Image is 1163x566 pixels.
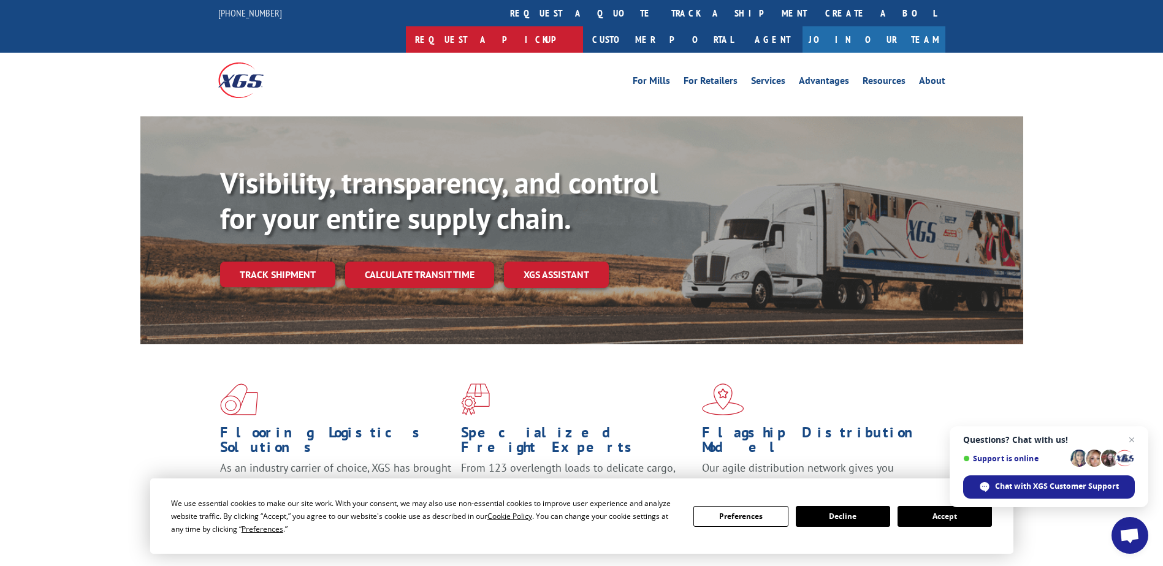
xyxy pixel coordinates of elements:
[345,262,494,288] a: Calculate transit time
[995,481,1119,492] span: Chat with XGS Customer Support
[1112,517,1148,554] div: Open chat
[702,383,744,415] img: xgs-icon-flagship-distribution-model-red
[751,76,785,89] a: Services
[633,76,670,89] a: For Mills
[963,454,1066,463] span: Support is online
[218,7,282,19] a: [PHONE_NUMBER]
[963,475,1135,499] div: Chat with XGS Customer Support
[684,76,738,89] a: For Retailers
[963,435,1135,445] span: Questions? Chat with us!
[220,425,452,461] h1: Flooring Logistics Solutions
[1124,432,1139,447] span: Close chat
[742,26,803,53] a: Agent
[220,461,451,504] span: As an industry carrier of choice, XGS has brought innovation and dedication to flooring logistics...
[863,76,906,89] a: Resources
[220,262,335,287] a: Track shipment
[220,164,658,237] b: Visibility, transparency, and control for your entire supply chain.
[150,478,1013,554] div: Cookie Consent Prompt
[171,497,679,535] div: We use essential cookies to make our site work. With your consent, we may also use non-essential ...
[803,26,945,53] a: Join Our Team
[796,506,890,527] button: Decline
[702,461,928,489] span: Our agile distribution network gives you nationwide inventory management on demand.
[799,76,849,89] a: Advantages
[898,506,992,527] button: Accept
[220,383,258,415] img: xgs-icon-total-supply-chain-intelligence-red
[461,383,490,415] img: xgs-icon-focused-on-flooring-red
[919,76,945,89] a: About
[242,524,283,534] span: Preferences
[702,425,934,461] h1: Flagship Distribution Model
[461,425,693,461] h1: Specialized Freight Experts
[583,26,742,53] a: Customer Portal
[406,26,583,53] a: Request a pickup
[693,506,788,527] button: Preferences
[461,461,693,515] p: From 123 overlength loads to delicate cargo, our experienced staff knows the best way to move you...
[504,262,609,288] a: XGS ASSISTANT
[487,511,532,521] span: Cookie Policy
